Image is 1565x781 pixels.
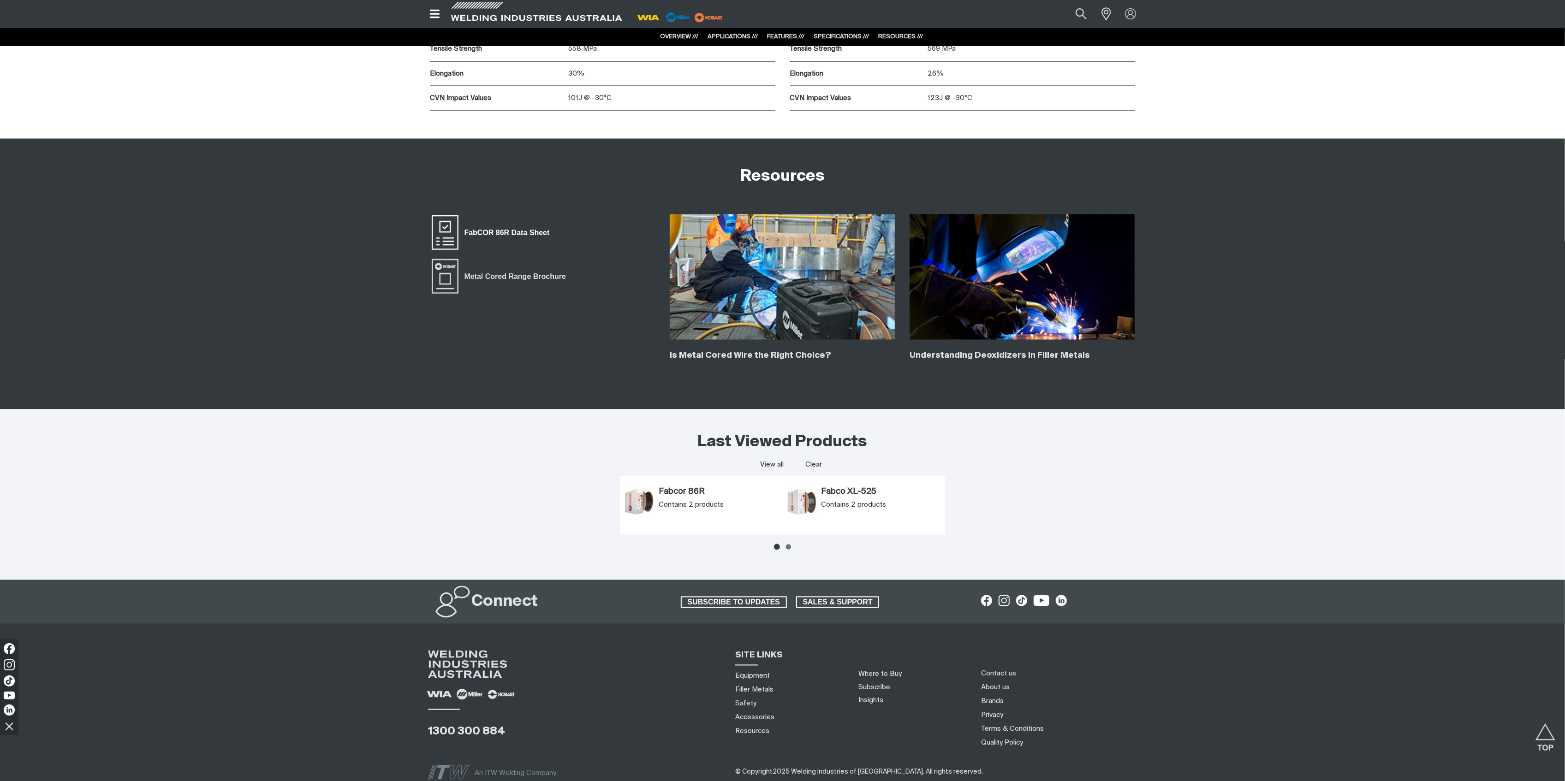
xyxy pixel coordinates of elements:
nav: Footer [978,667,1154,750]
img: LinkedIn [4,704,15,716]
p: CVN Impact Values [430,93,564,104]
span: © Copyright 2025 Welding Industries of [GEOGRAPHIC_DATA] . All rights reserved. [735,769,983,775]
a: Is Metal Cored Wire the Right Choice? [670,352,831,360]
a: Subscribe [858,684,890,691]
img: Understanding Deoxidizers in Filler Metals [910,214,1135,340]
a: Privacy [981,710,1003,720]
a: Where to Buy [858,671,902,678]
span: ​​​​​​​​​​​​​​​​​​ ​​​​​​ [735,769,983,775]
input: Product name or item number... [1053,4,1096,24]
a: FabCOR 86R Data Sheet [430,214,556,251]
p: CVN Impact Values [790,93,923,104]
button: Scroll to top [1535,723,1556,744]
a: Accessories [735,713,774,722]
p: 123J @ -30°C [928,93,1135,104]
a: Filler Metals [735,685,774,695]
a: Fabco XL-525 [821,487,940,497]
p: 558 MPa [568,44,775,54]
article: Fabcor 86R (Fabcor 86R) [620,485,782,526]
img: TikTok [4,675,15,686]
a: RESOURCES /// [879,34,923,40]
a: Contact us [981,669,1016,679]
p: Tensile Strength [430,44,564,54]
h2: Connect [472,592,538,612]
span: An ITW Welding Company [475,770,557,777]
img: Instagram [4,659,15,670]
h2: Resources [740,166,825,187]
img: YouTube [4,692,15,699]
a: SUBSCRIBE TO UPDATES [681,597,787,609]
a: OVERVIEW /// [661,34,699,40]
p: 30% [568,69,775,79]
a: Insights [858,697,883,704]
span: Metal Cored Range Brochure [458,271,572,283]
a: 1300 300 884 [428,726,506,737]
img: miller [692,11,726,24]
span: SITE LINKS [735,651,783,660]
a: SALES & SUPPORT [796,597,880,609]
a: About us [981,683,1010,692]
button: Search products [1065,4,1097,24]
p: Elongation [430,69,564,79]
article: Fabco XL-525 (Fabco XL-525) [783,485,945,526]
p: Elongation [790,69,923,79]
nav: Sitemap [732,669,847,738]
a: Safety [735,699,756,709]
div: Contains 2 products [659,501,778,510]
img: hide socials [1,718,17,734]
a: SPECIFICATIONS /// [814,34,869,40]
img: Fabcor 86R [625,487,654,517]
span: SUBSCRIBE TO UPDATES [682,597,786,609]
span: SALES & SUPPORT [797,597,879,609]
a: Resources [735,727,769,736]
div: Contains 2 products [821,501,940,510]
a: Terms & Conditions [981,724,1044,734]
a: FEATURES /// [768,34,805,40]
p: 26% [928,69,1135,79]
a: Metal Cored Range Brochure [430,258,572,295]
a: Fabcor 86R [659,487,778,497]
h2: Last Viewed Products [698,432,868,453]
img: Fabco XL-525 [787,487,817,517]
a: Brands [981,697,1004,706]
a: Quality Policy [981,738,1023,748]
p: 569 MPa [928,44,1135,54]
a: APPLICATIONS /// [708,34,758,40]
img: Is Metal Cored Wire the Right Choice? [670,214,895,340]
button: Clear all last viewed products [803,459,824,472]
span: FabCOR 86R Data Sheet [458,227,556,239]
p: Tensile Strength [790,44,923,54]
p: 101J @ -30°C [568,93,775,104]
a: View all last viewed products [760,461,784,470]
img: Facebook [4,643,15,654]
a: Understanding Deoxidizers in Filler Metals [910,352,1090,360]
a: miller [692,14,726,21]
a: Equipment [735,671,770,681]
